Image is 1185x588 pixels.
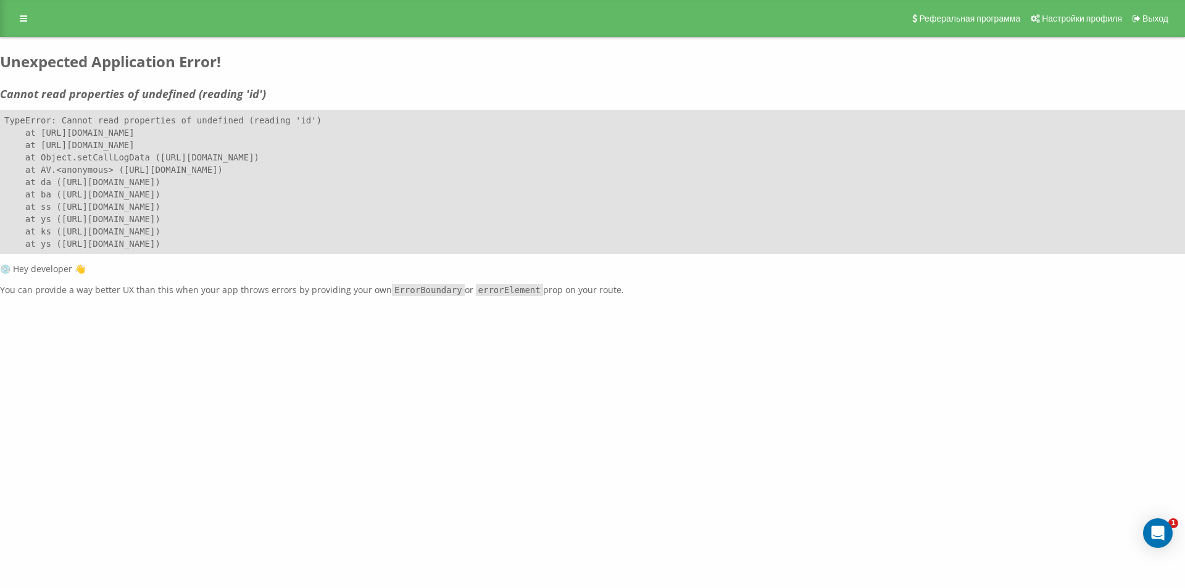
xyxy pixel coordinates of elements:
[392,284,465,296] code: ErrorBoundary
[1143,518,1173,548] div: Open Intercom Messenger
[476,284,543,296] code: errorElement
[919,14,1020,23] span: Реферальная программа
[1168,518,1178,528] span: 1
[1042,14,1122,23] span: Настройки профиля
[1142,14,1168,23] span: Выход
